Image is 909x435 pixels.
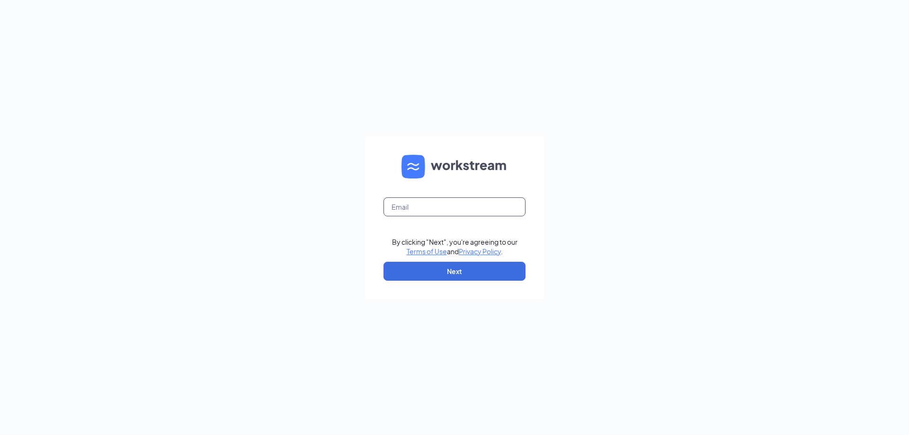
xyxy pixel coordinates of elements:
input: Email [383,197,526,216]
img: WS logo and Workstream text [401,155,508,178]
a: Terms of Use [407,247,447,256]
div: By clicking "Next", you're agreeing to our and . [392,237,517,256]
button: Next [383,262,526,281]
a: Privacy Policy [459,247,501,256]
